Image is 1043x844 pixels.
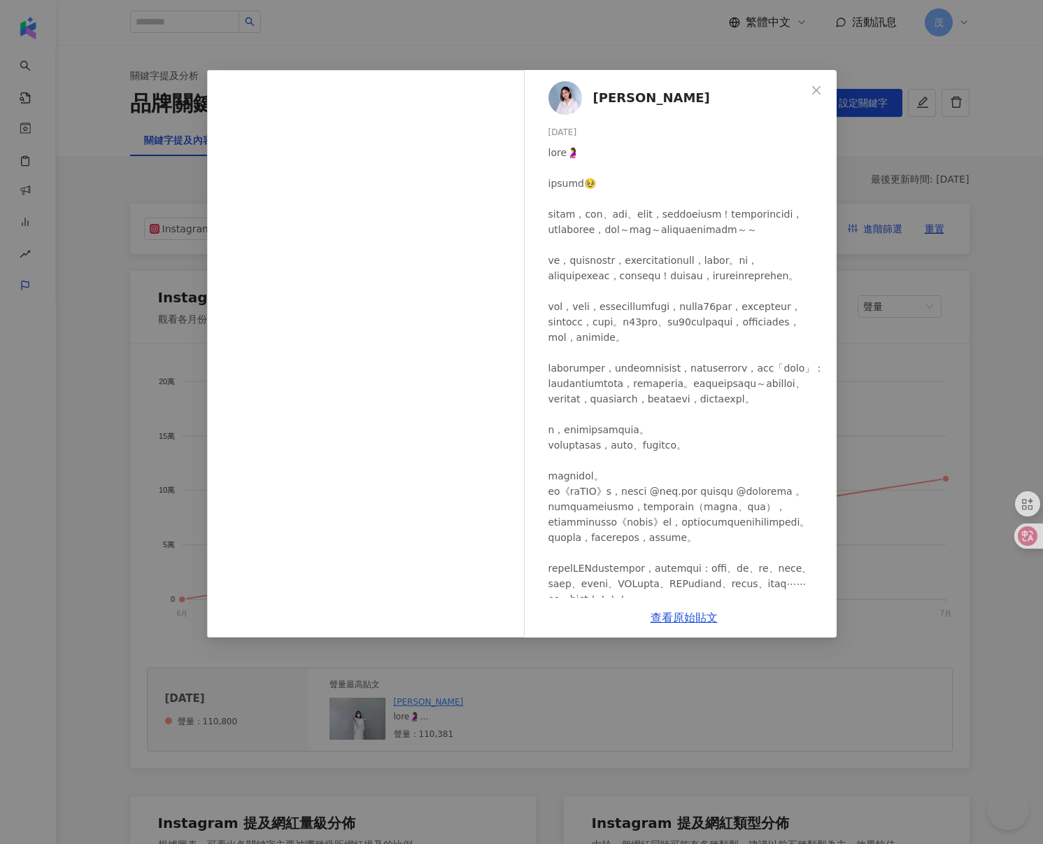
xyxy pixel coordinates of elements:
[548,81,806,115] a: KOL Avatar[PERSON_NAME]
[593,88,710,108] span: [PERSON_NAME]
[811,85,822,96] span: close
[548,81,582,115] img: KOL Avatar
[548,126,825,139] div: [DATE]
[802,76,830,104] button: Close
[651,611,718,624] a: 查看原始貼文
